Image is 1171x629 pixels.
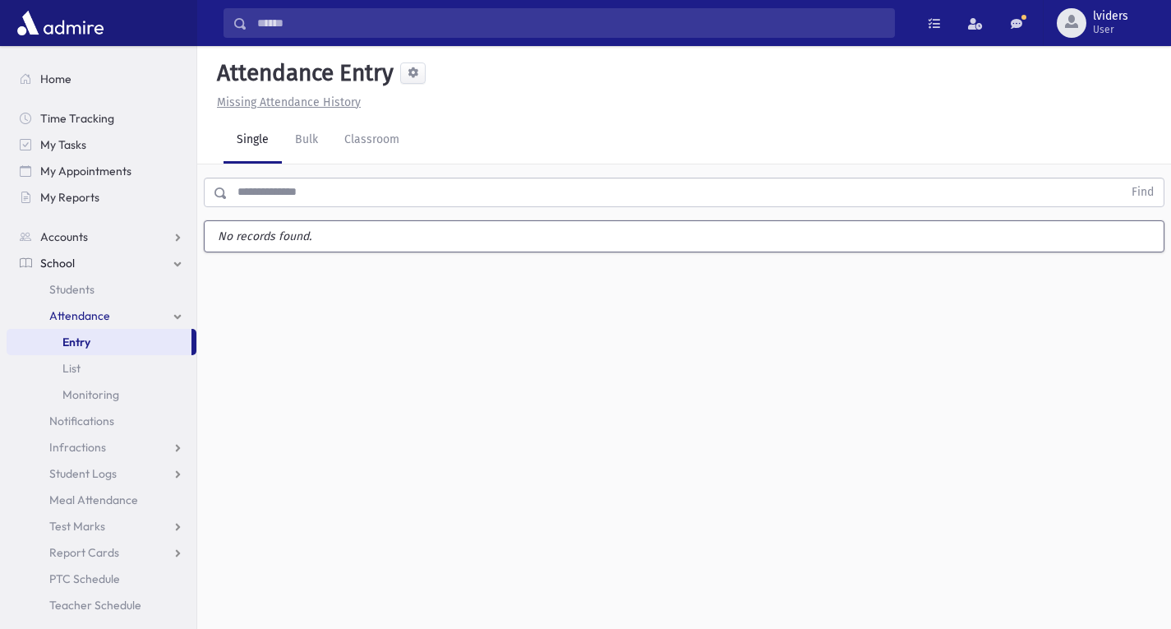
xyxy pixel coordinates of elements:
[7,329,191,355] a: Entry
[62,335,90,349] span: Entry
[7,303,196,329] a: Attendance
[1093,23,1128,36] span: User
[49,440,106,455] span: Infractions
[40,164,131,178] span: My Appointments
[7,592,196,618] a: Teacher Schedule
[7,132,196,158] a: My Tasks
[7,276,196,303] a: Students
[40,256,75,271] span: School
[40,190,99,205] span: My Reports
[49,308,110,323] span: Attendance
[224,118,282,164] a: Single
[1122,178,1164,206] button: Find
[7,434,196,460] a: Infractions
[7,408,196,434] a: Notifications
[49,282,95,297] span: Students
[49,598,141,613] span: Teacher Schedule
[49,545,119,560] span: Report Cards
[7,513,196,539] a: Test Marks
[7,539,196,566] a: Report Cards
[7,184,196,210] a: My Reports
[13,7,108,39] img: AdmirePro
[49,414,114,428] span: Notifications
[7,158,196,184] a: My Appointments
[217,95,361,109] u: Missing Attendance History
[282,118,331,164] a: Bulk
[49,571,120,586] span: PTC Schedule
[7,460,196,487] a: Student Logs
[1093,10,1128,23] span: lviders
[7,382,196,408] a: Monitoring
[247,8,894,38] input: Search
[205,221,1164,252] label: No records found.
[40,229,88,244] span: Accounts
[62,361,81,376] span: List
[7,487,196,513] a: Meal Attendance
[7,66,196,92] a: Home
[7,105,196,132] a: Time Tracking
[331,118,413,164] a: Classroom
[49,466,117,481] span: Student Logs
[40,111,114,126] span: Time Tracking
[49,493,138,507] span: Meal Attendance
[62,387,119,402] span: Monitoring
[7,566,196,592] a: PTC Schedule
[49,519,105,534] span: Test Marks
[210,95,361,109] a: Missing Attendance History
[7,250,196,276] a: School
[7,355,196,382] a: List
[210,59,394,87] h5: Attendance Entry
[40,137,86,152] span: My Tasks
[40,72,71,86] span: Home
[7,224,196,250] a: Accounts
